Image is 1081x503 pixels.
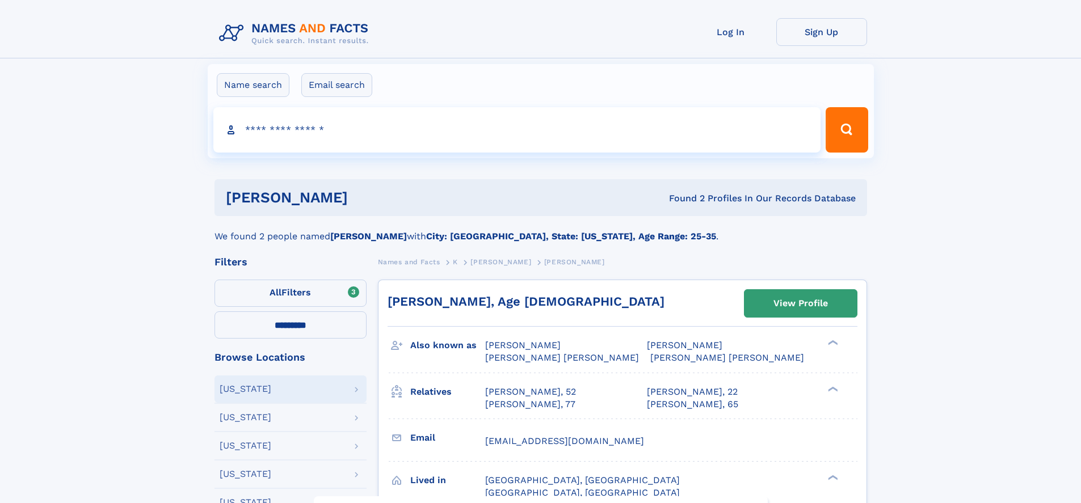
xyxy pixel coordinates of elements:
[214,257,367,267] div: Filters
[410,428,485,447] h3: Email
[485,398,575,411] a: [PERSON_NAME], 77
[508,192,856,205] div: Found 2 Profiles In Our Records Database
[647,386,738,398] a: [PERSON_NAME], 22
[213,107,821,153] input: search input
[825,339,839,346] div: ❯
[485,436,644,446] span: [EMAIL_ADDRESS][DOMAIN_NAME]
[485,386,576,398] a: [PERSON_NAME], 52
[410,471,485,490] h3: Lived in
[647,340,722,350] span: [PERSON_NAME]
[410,336,485,355] h3: Also known as
[647,398,738,411] a: [PERSON_NAME], 65
[388,294,664,308] a: [PERSON_NAME], Age [DEMOGRAPHIC_DATA]
[301,73,372,97] label: Email search
[220,441,271,450] div: [US_STATE]
[214,352,367,362] div: Browse Locations
[470,255,531,269] a: [PERSON_NAME]
[220,413,271,422] div: [US_STATE]
[214,18,378,49] img: Logo Names and Facts
[453,258,458,266] span: K
[825,474,839,481] div: ❯
[485,352,639,363] span: [PERSON_NAME] [PERSON_NAME]
[825,385,839,392] div: ❯
[226,191,508,205] h1: [PERSON_NAME]
[485,475,680,485] span: [GEOGRAPHIC_DATA], [GEOGRAPHIC_DATA]
[410,382,485,401] h3: Relatives
[330,231,407,242] b: [PERSON_NAME]
[485,487,680,498] span: [GEOGRAPHIC_DATA], [GEOGRAPHIC_DATA]
[378,255,440,269] a: Names and Facts
[773,290,828,316] div: View Profile
[214,216,867,243] div: We found 2 people named with .
[214,280,367,307] label: Filters
[485,340,561,350] span: [PERSON_NAME]
[650,352,804,363] span: [PERSON_NAME] [PERSON_NAME]
[220,384,271,394] div: [US_STATE]
[776,18,867,46] a: Sign Up
[270,287,281,298] span: All
[544,258,605,266] span: [PERSON_NAME]
[470,258,531,266] span: [PERSON_NAME]
[217,73,289,97] label: Name search
[453,255,458,269] a: K
[826,107,868,153] button: Search Button
[426,231,716,242] b: City: [GEOGRAPHIC_DATA], State: [US_STATE], Age Range: 25-35
[220,470,271,479] div: [US_STATE]
[685,18,776,46] a: Log In
[744,290,857,317] a: View Profile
